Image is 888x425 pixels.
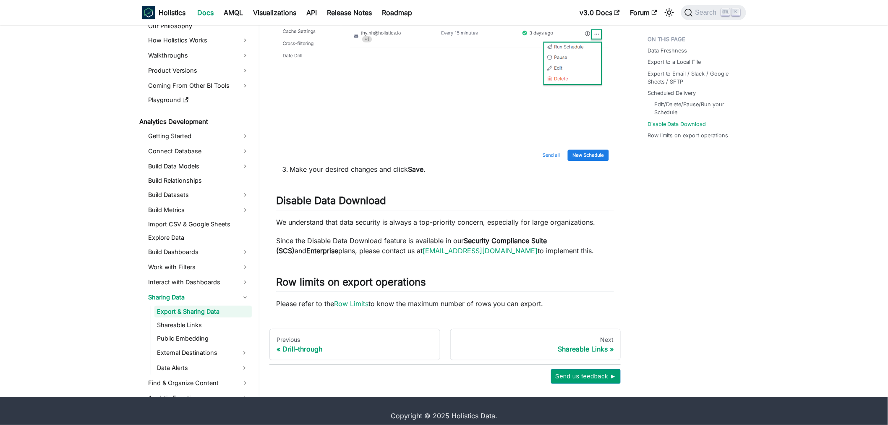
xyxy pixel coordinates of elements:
span: Search [693,9,722,16]
a: AMQL [219,6,248,19]
a: Analytics Development [137,116,252,128]
a: Export & Sharing Data [154,306,252,317]
div: Next [457,336,614,344]
a: v3.0 Docs [575,6,625,19]
a: API [301,6,322,19]
a: Data Alerts [154,361,237,375]
a: Explore Data [146,232,252,244]
a: Export to a Local File [648,58,701,66]
a: Public Embedding [154,333,252,344]
nav: Docs pages [269,329,621,361]
a: Connect Database [146,144,252,158]
a: Shareable Links [154,319,252,331]
a: External Destinations [154,346,237,359]
button: Expand sidebar category 'Data Alerts' [237,361,252,375]
strong: Enterprise [306,247,338,255]
a: Docs [192,6,219,19]
img: Holistics [142,6,155,19]
a: Disable Data Download [648,120,706,128]
a: Forum [625,6,662,19]
a: Product Versions [146,64,252,77]
a: Row limits on export operations [648,131,729,139]
a: Sharing Data [146,291,252,304]
a: Export to Email / Slack / Google Sheets / SFTP [648,70,741,86]
a: Getting Started [146,129,252,143]
kbd: K [732,8,740,16]
strong: Save [408,165,423,173]
button: Expand sidebar category 'External Destinations' [237,346,252,359]
li: Make your desired changes and click . [290,164,614,174]
h2: Disable Data Download [276,194,614,210]
div: Drill-through [277,345,433,353]
div: Shareable Links [457,345,614,353]
a: Edit/Delete/Pause/Run your Schedule [654,100,738,116]
div: Copyright © 2025 Holistics Data. [177,411,711,421]
a: Roadmap [377,6,417,19]
a: PreviousDrill-through [269,329,440,361]
p: We understand that data security is always a top-priority concern, especially for large organizat... [276,217,614,227]
a: Visualizations [248,6,301,19]
button: Search (Ctrl+K) [681,5,746,20]
a: Our Philosophy [146,20,252,32]
div: Previous [277,336,433,344]
a: Interact with Dashboards [146,275,252,289]
strong: Security Compliance Suite (SCS) [276,236,547,255]
a: Build Datasets [146,188,252,202]
span: Send us feedback ► [555,371,616,382]
a: Import CSV & Google Sheets [146,218,252,230]
h2: Row limits on export operations [276,276,614,292]
a: Playground [146,94,252,106]
a: Find & Organize Content [146,376,252,390]
a: Work with Filters [146,260,252,274]
a: HolisticsHolistics [142,6,185,19]
button: Send us feedback ► [551,369,621,383]
p: Since the Disable Data Download feature is available in our and plans, please contact us at to im... [276,236,614,256]
a: Walkthroughs [146,49,252,62]
a: [EMAIL_ADDRESS][DOMAIN_NAME] [423,247,538,255]
a: Analytic Functions [146,391,252,405]
a: Build Relationships [146,175,252,186]
a: Build Dashboards [146,245,252,259]
a: Build Metrics [146,203,252,217]
a: Build Data Models [146,160,252,173]
a: How Holistics Works [146,34,252,47]
b: Holistics [159,8,185,18]
button: Switch between dark and light mode (currently light mode) [663,6,676,19]
p: Please refer to the to know the maximum number of rows you can export. [276,299,614,309]
a: Data Freshness [648,47,687,55]
a: Coming From Other BI Tools [146,79,252,92]
a: Scheduled Delivery [648,89,696,97]
a: Row Limits [334,299,368,308]
a: Release Notes [322,6,377,19]
a: NextShareable Links [450,329,621,361]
